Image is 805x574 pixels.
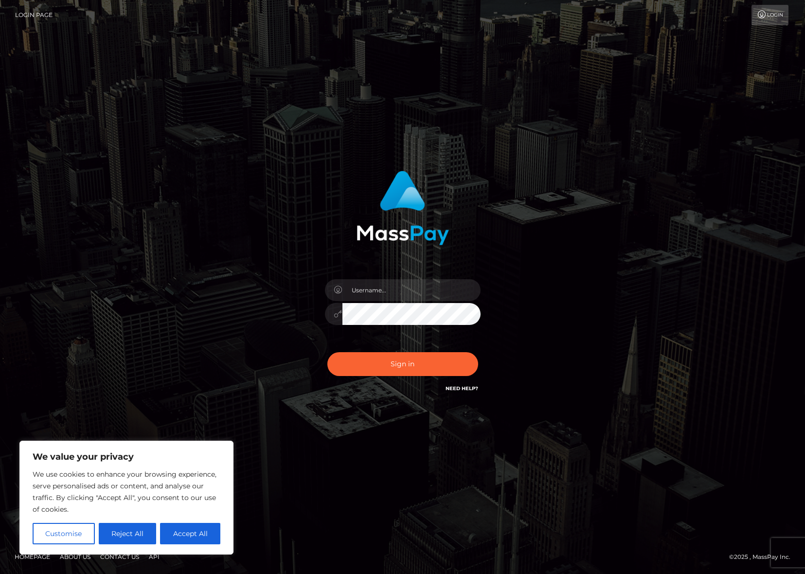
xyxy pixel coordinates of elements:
p: We value your privacy [33,451,220,463]
a: Login Page [15,5,53,25]
a: Login [751,5,788,25]
a: API [145,549,163,564]
div: We value your privacy [19,441,233,555]
button: Accept All [160,523,220,544]
a: Homepage [11,549,54,564]
a: Contact Us [96,549,143,564]
input: Username... [342,279,481,301]
button: Sign in [327,352,478,376]
a: Need Help? [446,385,478,392]
button: Reject All [99,523,157,544]
button: Customise [33,523,95,544]
a: About Us [56,549,94,564]
div: © 2025 , MassPay Inc. [729,552,798,562]
img: MassPay Login [357,171,449,245]
p: We use cookies to enhance your browsing experience, serve personalised ads or content, and analys... [33,468,220,515]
